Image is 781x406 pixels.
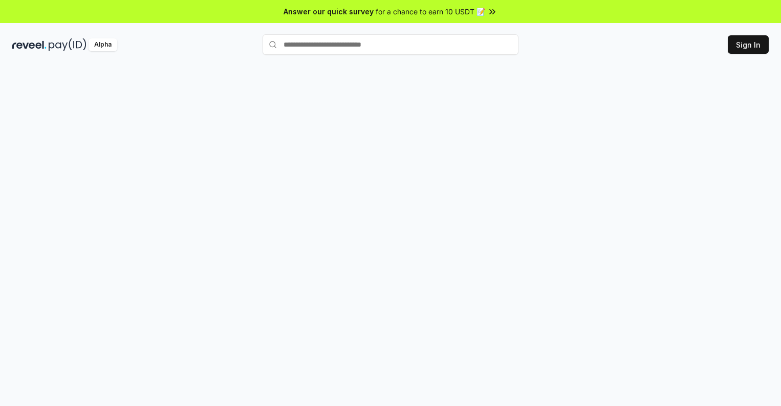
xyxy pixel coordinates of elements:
[89,38,117,51] div: Alpha
[49,38,86,51] img: pay_id
[12,38,47,51] img: reveel_dark
[728,35,769,54] button: Sign In
[284,6,374,17] span: Answer our quick survey
[376,6,485,17] span: for a chance to earn 10 USDT 📝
